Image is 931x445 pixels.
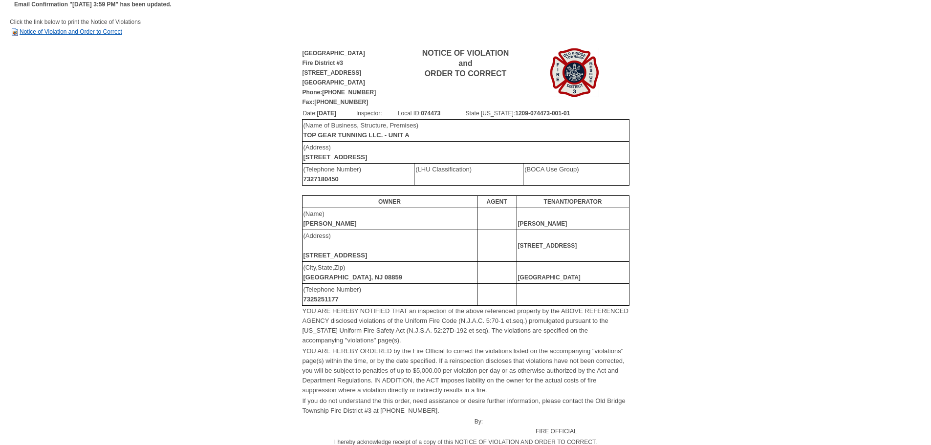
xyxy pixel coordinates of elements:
font: (Address) [303,144,368,161]
td: By: [302,416,484,437]
a: Notice of Violation and Order to Correct [10,28,122,35]
img: Image [550,48,599,97]
b: TENANT/OPERATOR [544,198,602,205]
td: Local ID: [397,108,465,119]
b: 1209-074473-001-01 [515,110,570,117]
b: NOTICE OF VIOLATION and ORDER TO CORRECT [422,49,509,78]
b: 7327180450 [303,175,339,183]
td: State [US_STATE]: [465,108,629,119]
b: [GEOGRAPHIC_DATA], NJ 08859 [303,274,403,281]
b: [GEOGRAPHIC_DATA] [518,274,581,281]
b: 074473 [421,110,440,117]
b: OWNER [378,198,401,205]
font: (Telephone Number) [303,286,362,303]
img: HTML Document [10,27,20,37]
font: YOU ARE HEREBY NOTIFIED THAT an inspection of the above referenced property by the ABOVE REFERENC... [303,307,628,344]
td: FIRE OFFICIAL [483,416,629,437]
b: [STREET_ADDRESS] [518,242,577,249]
b: 7325251177 [303,296,339,303]
font: (City,State,Zip) [303,264,403,281]
b: [STREET_ADDRESS] [303,252,368,259]
b: [GEOGRAPHIC_DATA] Fire District #3 [STREET_ADDRESS] [GEOGRAPHIC_DATA] Phone:[PHONE_NUMBER] Fax:[P... [303,50,376,106]
td: Date: [303,108,356,119]
font: (LHU Classification) [415,166,472,173]
font: (Address) [303,232,368,259]
font: (BOCA Use Group) [524,166,579,173]
span: Click the link below to print the Notice of Violations [10,19,141,35]
b: [PERSON_NAME] [303,220,357,227]
font: YOU ARE HEREBY ORDERED by the Fire Official to correct the violations listed on the accompanying ... [303,347,625,394]
font: (Telephone Number) [303,166,362,183]
b: [DATE] [317,110,336,117]
b: AGENT [487,198,507,205]
b: [PERSON_NAME] [518,220,567,227]
td: Inspector: [356,108,397,119]
b: [STREET_ADDRESS] [303,153,368,161]
font: (Name of Business, Structure, Premises) [303,122,419,139]
b: TOP GEAR TUNNING LLC. - UNIT A [303,131,410,139]
font: If you do not understand the this order, need assistance or desire further information, please co... [303,397,626,414]
font: (Name) [303,210,357,227]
